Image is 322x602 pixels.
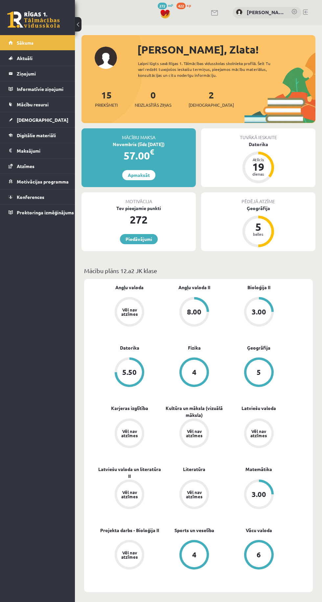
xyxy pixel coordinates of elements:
[9,51,67,66] a: Aktuāli
[17,194,44,200] span: Konferences
[95,102,118,108] span: Priekšmeti
[120,490,139,499] div: Vēl nav atzīmes
[17,209,74,215] span: Proktoringa izmēģinājums
[120,550,139,559] div: Vēl nav atzīmes
[150,147,154,157] span: €
[9,97,67,112] a: Mācību resursi
[9,35,67,50] a: Sākums
[162,297,227,328] a: 8.00
[137,42,315,57] div: [PERSON_NAME], Zlata!
[248,158,268,161] div: Atlicis
[158,3,173,8] a: 272 mP
[201,141,315,148] div: Datorika
[97,357,162,388] a: 5.50
[226,419,291,449] a: Vēl nav atzīmes
[178,284,210,291] a: Angļu valoda II
[185,429,203,438] div: Vēl nav atzīmes
[17,40,34,46] span: Sākums
[97,480,162,510] a: Vēl nav atzīmes
[247,284,270,291] a: Bioloģija II
[176,3,186,9] span: 422
[192,551,196,558] div: 4
[189,89,234,108] a: 2[DEMOGRAPHIC_DATA]
[81,148,196,163] div: 57.00
[17,132,56,138] span: Digitālie materiāli
[201,205,315,212] div: Ģeogrāfija
[135,102,172,108] span: Neizlasītās ziņas
[226,297,291,328] a: 3.00
[185,490,203,499] div: Vēl nav atzīmes
[81,128,196,141] div: Mācību maksa
[115,284,144,291] a: Angļu valoda
[17,101,49,107] span: Mācību resursi
[17,163,34,169] span: Atzīmes
[17,81,67,97] legend: Informatīvie ziņojumi
[252,308,266,315] div: 3.00
[162,357,227,388] a: 4
[247,9,285,16] a: [PERSON_NAME]
[187,3,191,8] span: xp
[138,60,278,78] div: Laipni lūgts savā Rīgas 1. Tālmācības vidusskolas skolnieka profilā. Šeit Tu vari redzēt tuvojošo...
[183,466,205,473] a: Literatūra
[81,192,196,205] div: Motivācija
[201,205,315,248] a: Ģeogrāfija 5 balles
[9,81,67,97] a: Informatīvie ziņojumi
[9,143,67,158] a: Maksājumi
[201,192,315,205] div: Pēdējā atzīme
[120,234,158,244] a: Piedāvājumi
[168,3,173,8] span: mP
[97,540,162,571] a: Vēl nav atzīmes
[120,429,139,438] div: Vēl nav atzīmes
[120,308,139,316] div: Vēl nav atzīmes
[100,527,159,534] a: Projekta darbs - Bioloģija II
[120,344,139,351] a: Datorika
[248,232,268,236] div: balles
[7,11,60,28] a: Rīgas 1. Tālmācības vidusskola
[188,344,201,351] a: Fizika
[97,419,162,449] a: Vēl nav atzīmes
[176,3,194,8] a: 422 xp
[17,143,67,158] legend: Maksājumi
[122,369,137,376] div: 5.50
[248,172,268,176] div: dienas
[9,128,67,143] a: Digitālie materiāli
[162,405,227,419] a: Kultūra un māksla (vizuālā māksla)
[135,89,172,108] a: 0Neizlasītās ziņas
[245,466,272,473] a: Matemātika
[226,480,291,510] a: 3.00
[81,212,196,227] div: 272
[84,266,313,275] p: Mācību plāns 12.a2 JK klase
[162,540,227,571] a: 4
[162,419,227,449] a: Vēl nav atzīmes
[246,527,272,534] a: Vācu valoda
[201,141,315,184] a: Datorika Atlicis 19 dienas
[9,112,67,127] a: [DEMOGRAPHIC_DATA]
[236,9,242,15] img: Zlata Zima
[174,527,214,534] a: Sports un veselība
[201,128,315,141] div: Tuvākā ieskaite
[9,66,67,81] a: Ziņojumi
[17,55,33,61] span: Aktuāli
[248,161,268,172] div: 19
[189,102,234,108] span: [DEMOGRAPHIC_DATA]
[81,141,196,148] div: Novembris (līdz [DATE])
[97,466,162,480] a: Latviešu valoda un literatūra II
[250,429,268,438] div: Vēl nav atzīmes
[81,205,196,212] div: Tev pieejamie punkti
[247,344,270,351] a: Ģeogrāfija
[9,159,67,174] a: Atzīmes
[122,170,155,180] a: Apmaksāt
[226,357,291,388] a: 5
[9,174,67,189] a: Motivācijas programma
[162,480,227,510] a: Vēl nav atzīmes
[95,89,118,108] a: 15Priekšmeti
[9,189,67,204] a: Konferences
[257,369,261,376] div: 5
[158,3,167,9] span: 272
[241,405,276,412] a: Latviešu valoda
[192,369,196,376] div: 4
[187,308,201,315] div: 8.00
[252,491,266,498] div: 3.00
[226,540,291,571] a: 6
[9,205,67,220] a: Proktoringa izmēģinājums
